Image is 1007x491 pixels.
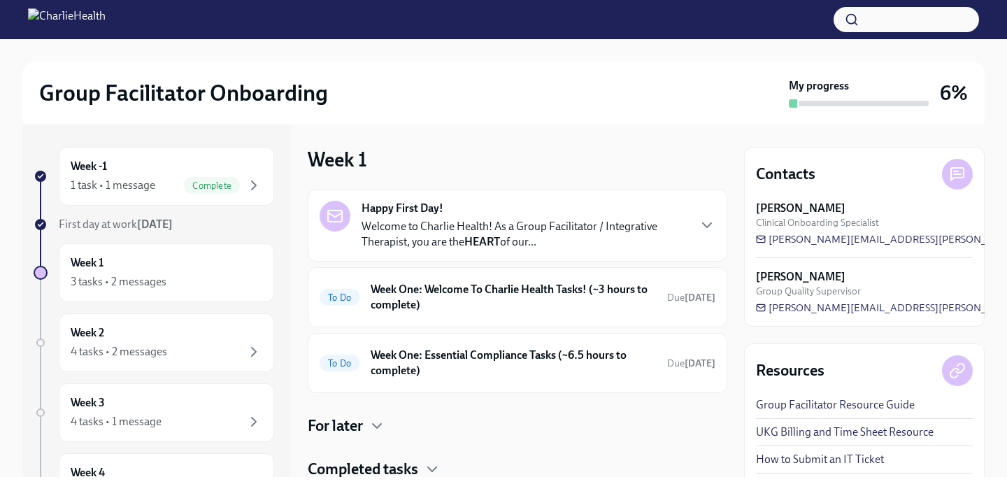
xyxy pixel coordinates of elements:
strong: [DATE] [685,292,715,304]
a: Week 24 tasks • 2 messages [34,313,274,372]
span: Complete [184,180,240,191]
span: Clinical Onboarding Specialist [756,216,879,229]
strong: [DATE] [137,218,173,231]
h6: Week -1 [71,159,107,174]
h3: 6% [940,80,968,106]
span: Due [667,357,715,369]
h4: Resources [756,360,824,381]
span: To Do [320,292,359,303]
strong: [PERSON_NAME] [756,201,845,216]
div: Completed tasks [308,459,727,480]
a: Week -11 task • 1 messageComplete [34,147,274,206]
span: October 20th, 2025 09:00 [667,291,715,304]
a: Group Facilitator Resource Guide [756,397,915,413]
h6: Week One: Essential Compliance Tasks (~6.5 hours to complete) [371,348,656,378]
div: For later [308,415,727,436]
h6: Week 1 [71,255,103,271]
h6: Week 3 [71,395,105,411]
strong: Happy First Day! [362,201,443,216]
span: Due [667,292,715,304]
a: UKG Billing and Time Sheet Resource [756,425,934,440]
h6: Week One: Welcome To Charlie Health Tasks! (~3 hours to complete) [371,282,656,313]
a: To DoWeek One: Welcome To Charlie Health Tasks! (~3 hours to complete)Due[DATE] [320,279,715,315]
a: How to Submit an IT Ticket [756,452,884,467]
h6: Week 2 [71,325,104,341]
div: 4 tasks • 2 messages [71,344,167,360]
strong: [PERSON_NAME] [756,269,845,285]
div: 1 task • 1 message [71,178,155,193]
h2: Group Facilitator Onboarding [39,79,328,107]
a: To DoWeek One: Essential Compliance Tasks (~6.5 hours to complete)Due[DATE] [320,345,715,381]
span: October 20th, 2025 09:00 [667,357,715,370]
h4: Contacts [756,164,815,185]
strong: HEART [464,235,500,248]
h6: Week 4 [71,465,105,481]
strong: [DATE] [685,357,715,369]
div: 4 tasks • 1 message [71,414,162,429]
h3: Week 1 [308,147,367,172]
span: Group Quality Supervisor [756,285,861,298]
span: First day at work [59,218,173,231]
img: CharlieHealth [28,8,106,31]
a: First day at work[DATE] [34,217,274,232]
a: Week 13 tasks • 2 messages [34,243,274,302]
h4: Completed tasks [308,459,418,480]
span: To Do [320,358,359,369]
div: 3 tasks • 2 messages [71,274,166,290]
a: Week 34 tasks • 1 message [34,383,274,442]
strong: My progress [789,78,849,94]
p: Welcome to Charlie Health! As a Group Facilitator / Integrative Therapist, you are the of our... [362,219,687,250]
h4: For later [308,415,363,436]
